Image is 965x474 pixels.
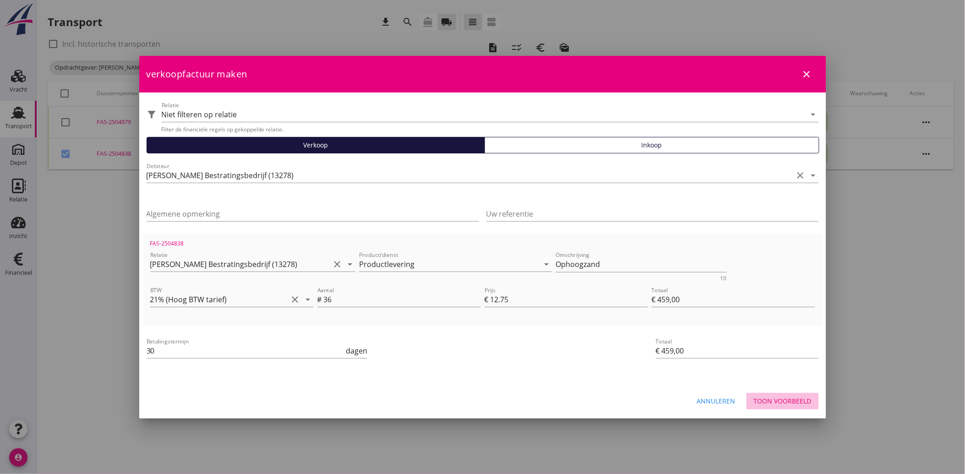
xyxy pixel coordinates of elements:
div: dagen [344,345,367,356]
button: Toon voorbeeld [747,393,819,409]
i: filter_alt [147,109,158,120]
input: Aantal [324,292,481,307]
i: clear [795,170,806,181]
div: € [485,294,491,305]
i: arrow_drop_down [808,170,819,181]
input: Debiteur [147,168,793,183]
div: Annuleren [697,396,736,406]
input: Prijs [491,292,648,307]
i: arrow_drop_down [808,109,819,120]
span: FAS-2504838 [150,240,184,247]
i: clear [290,294,301,305]
div: # [317,294,324,305]
div: 10 [720,276,727,281]
button: Annuleren [690,393,743,409]
input: Uw referentie [486,207,819,221]
div: Niet filteren op relatie [162,110,237,119]
input: Betalingstermijn [147,343,344,358]
div: Filter de financiële regels op gekoppelde relatie. [162,125,819,133]
button: Inkoop [485,137,819,153]
textarea: Omschrijving [556,257,727,272]
div: Toon voorbeeld [754,396,812,406]
div: verkoopfactuur maken [139,56,826,93]
input: Totaal [652,292,815,307]
span: Verkoop [303,140,328,150]
i: arrow_drop_down [541,259,552,270]
span: Inkoop [642,140,662,150]
i: close [801,69,812,80]
input: Totaal [656,343,818,358]
input: Algemene opmerking [147,207,479,221]
i: arrow_drop_down [344,259,355,270]
input: Relatie [150,257,330,272]
input: BTW [150,292,288,307]
i: arrow_drop_down [303,294,314,305]
input: Product/dienst [359,257,539,272]
button: Verkoop [147,137,485,153]
i: clear [332,259,343,270]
